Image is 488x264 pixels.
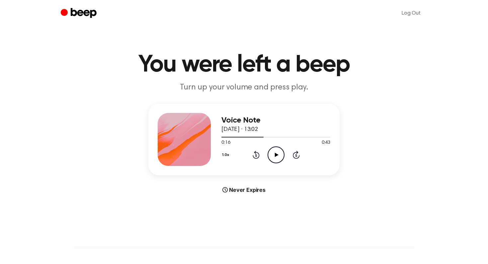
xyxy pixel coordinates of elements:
[322,139,330,146] span: 0:43
[221,149,232,161] button: 1.0x
[221,116,330,125] h3: Voice Note
[148,186,340,194] div: Never Expires
[221,127,258,132] span: [DATE] · 13:02
[221,139,230,146] span: 0:16
[117,82,371,93] p: Turn up your volume and press play.
[395,5,427,21] a: Log Out
[61,7,98,20] a: Beep
[74,53,414,77] h1: You were left a beep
